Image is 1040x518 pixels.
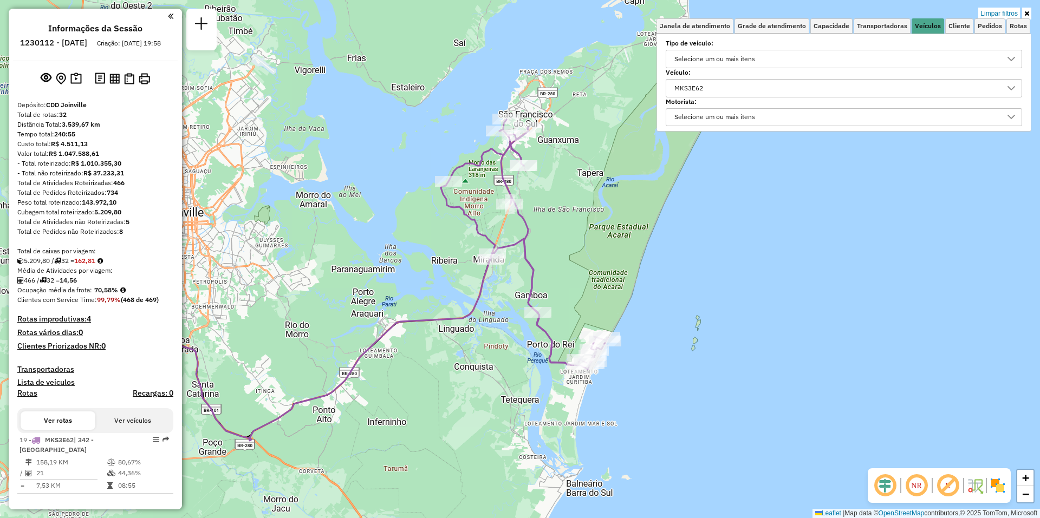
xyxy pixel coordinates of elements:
strong: 240:55 [54,130,75,138]
strong: CDD Joinville [46,101,87,109]
div: Total de caixas por viagem: [17,246,173,256]
i: Total de Atividades [17,277,24,284]
td: 08:55 [118,480,169,491]
i: Tempo total em rota [107,482,113,489]
div: Depósito: [17,100,173,110]
strong: 5.209,80 [94,208,121,216]
div: Distância Total: [17,120,173,129]
span: Rotas [1010,23,1027,29]
label: Tipo de veículo: [666,38,1022,48]
em: Opções [153,436,159,443]
span: Pedidos [978,23,1002,29]
strong: 8 [119,227,123,235]
div: Map data © contributors,© 2025 TomTom, Microsoft [812,509,1040,518]
strong: 734 [107,188,118,196]
button: Ver rotas [21,411,95,430]
button: Imprimir Rotas [136,71,152,87]
div: Total de rotas: [17,110,173,120]
a: OpenStreetMap [879,509,925,517]
i: Cubagem total roteirizado [17,258,24,264]
strong: R$ 37.233,31 [83,169,124,177]
strong: 32 [59,110,67,119]
a: Rotas [17,389,37,398]
label: Veículo: [666,68,1022,77]
td: 80,67% [118,457,169,468]
td: 44,36% [118,468,169,478]
span: Clientes com Service Time: [17,296,97,304]
div: Total de Atividades não Roteirizadas: [17,217,173,227]
div: Selecione um ou mais itens [671,109,759,126]
span: 19 - [19,436,94,454]
div: 466 / 32 = [17,276,173,285]
span: Capacidade [814,23,849,29]
i: % de utilização do peso [107,459,115,465]
button: Ver veículos [95,411,170,430]
strong: R$ 1.047.588,61 [49,149,99,158]
strong: 5 [126,218,129,226]
em: Rota exportada [162,436,169,443]
h4: Rotas improdutivas: [17,314,173,324]
td: = [19,480,25,491]
div: 5.209,80 / 32 = [17,256,173,266]
img: Fluxo de ruas [966,477,984,494]
div: Valor total: [17,149,173,159]
span: Grade de atendimento [738,23,806,29]
div: Cubagem total roteirizado: [17,207,173,217]
a: Clique aqui para minimizar o painel [168,10,173,22]
button: Logs desbloquear sessão [93,70,107,87]
span: Janela de atendimento [660,23,730,29]
div: Criação: [DATE] 19:58 [93,38,165,48]
strong: (468 de 469) [121,296,159,304]
span: Cliente [948,23,970,29]
div: MKS3E62 [671,80,707,97]
em: Média calculada utilizando a maior ocupação (%Peso ou %Cubagem) de cada rota da sessão. Rotas cro... [120,287,126,293]
i: % de utilização da cubagem [107,470,115,476]
i: Total de rotas [40,277,47,284]
td: 158,19 KM [36,457,107,468]
h6: 1230112 - [DATE] [20,38,87,48]
i: Total de rotas [54,258,61,264]
a: Nova sessão e pesquisa [191,13,212,37]
div: Selecione um ou mais itens [671,50,759,68]
h4: Clientes Priorizados NR: [17,342,173,351]
i: Meta Caixas/viagem: 179,66 Diferença: -16,85 [97,258,103,264]
span: Exibir rótulo [935,473,961,499]
span: Veículos [915,23,941,29]
td: 7,53 KM [36,480,107,491]
button: Visualizar relatório de Roteirização [107,71,122,86]
div: Média de Atividades por viagem: [17,266,173,276]
a: Ocultar filtros [1022,8,1031,19]
span: − [1022,487,1029,501]
h4: Transportadoras [17,365,173,374]
strong: 14,56 [60,276,77,284]
h4: Lista de veículos [17,378,173,387]
h4: Informações da Sessão [48,23,142,34]
strong: 3.539,67 km [62,120,100,128]
strong: 143.972,10 [82,198,116,206]
i: Total de Atividades [25,470,32,476]
h4: Recargas: 0 [133,389,173,398]
strong: 466 [113,179,125,187]
div: Peso total roteirizado: [17,198,173,207]
td: / [19,468,25,478]
span: | 342 - [GEOGRAPHIC_DATA] [19,436,94,454]
span: Ocupação média da frota: [17,286,92,294]
img: Exibir/Ocultar setores [989,477,1006,494]
strong: 99,79% [97,296,121,304]
strong: 0 [79,327,83,337]
button: Visualizar Romaneio [122,71,136,87]
span: + [1022,471,1029,484]
strong: 162,81 [74,257,95,265]
a: Limpar filtros [978,8,1020,19]
button: Centralizar mapa no depósito ou ponto de apoio [54,70,68,87]
strong: 0 [101,341,106,351]
span: Transportadoras [857,23,907,29]
h4: Rotas vários dias: [17,328,173,337]
div: Total de Atividades Roteirizadas: [17,178,173,188]
a: Zoom in [1017,470,1033,486]
div: Total de Pedidos Roteirizados: [17,188,173,198]
span: MKS3E62 [45,436,74,444]
button: Painel de Sugestão [68,70,84,87]
button: Exibir sessão original [38,70,54,87]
